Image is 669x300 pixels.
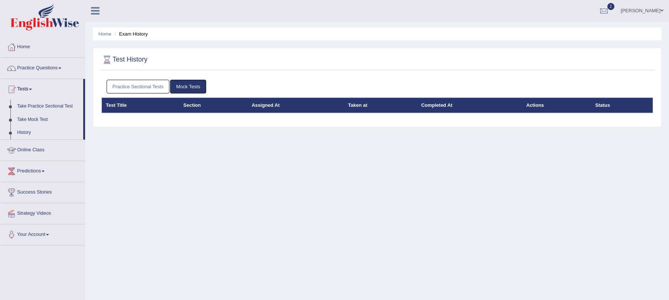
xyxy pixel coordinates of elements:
a: Take Practice Sectional Test [14,100,83,113]
a: Practice Questions [0,58,85,76]
th: Taken at [344,98,417,113]
th: Status [591,98,653,113]
a: Practice Sectional Tests [107,80,170,93]
a: Strategy Videos [0,203,85,222]
th: Assigned At [247,98,344,113]
th: Actions [522,98,591,113]
a: Tests [0,79,83,98]
li: Exam History [113,30,148,37]
a: Take Mock Test [14,113,83,126]
a: Mock Tests [170,80,206,93]
a: History [14,126,83,139]
a: Home [98,31,111,37]
a: Success Stories [0,182,85,201]
span: 2 [607,3,615,10]
th: Section [179,98,248,113]
a: Your Account [0,224,85,243]
th: Completed At [417,98,522,113]
a: Predictions [0,161,85,179]
a: Home [0,37,85,55]
a: Online Class [0,140,85,158]
h2: Test History [101,54,147,65]
th: Test Title [102,98,179,113]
